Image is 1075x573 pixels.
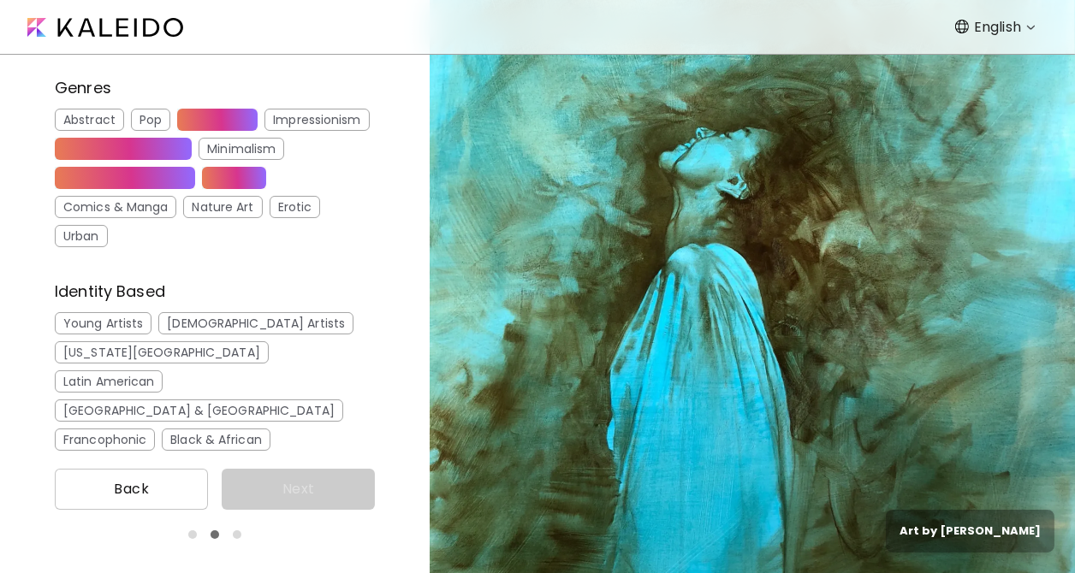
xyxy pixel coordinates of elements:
[55,78,375,98] h6: Genres
[55,281,375,302] h6: Identity Based
[55,469,208,510] button: Back
[27,18,183,37] img: Kaleido
[960,14,1042,41] div: English
[68,479,194,499] span: Back
[955,20,969,33] img: Language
